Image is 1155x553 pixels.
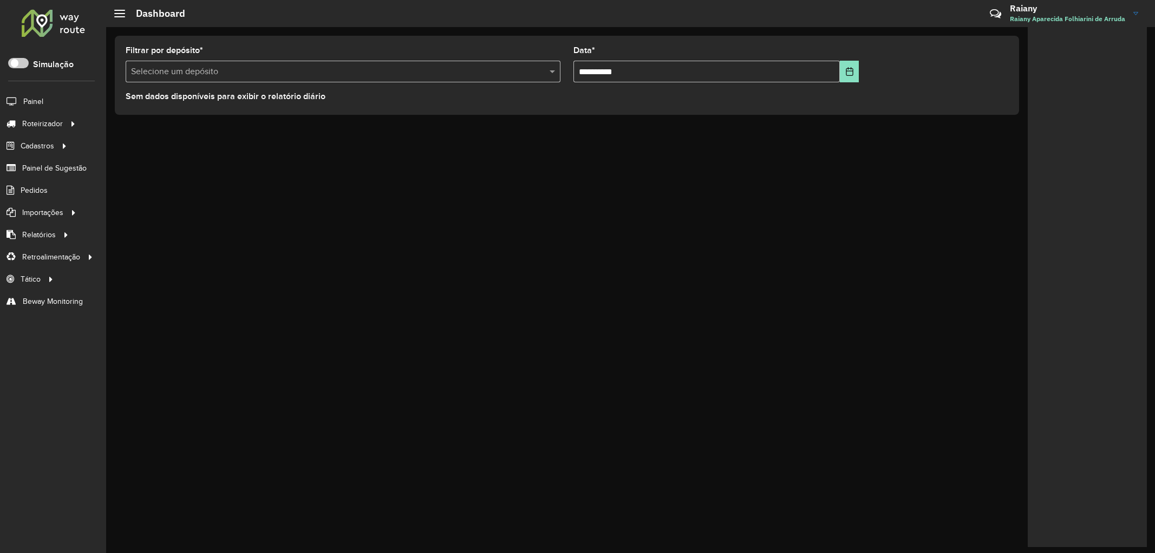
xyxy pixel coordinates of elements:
span: Relatórios [22,229,56,240]
button: Choose Date [840,61,859,82]
span: Tático [21,274,41,285]
span: Painel de Sugestão [22,162,87,174]
span: Importações [22,207,63,218]
label: Data [573,44,595,57]
span: Pedidos [21,185,48,196]
span: Cadastros [21,140,54,152]
label: Sem dados disponíveis para exibir o relatório diário [126,90,325,103]
a: Contato Rápido [984,2,1007,25]
span: Retroalimentação [22,251,80,263]
h2: Dashboard [125,8,185,19]
span: Roteirizador [22,118,63,129]
h3: Raiany [1010,3,1125,14]
span: Beway Monitoring [23,296,83,307]
label: Filtrar por depósito [126,44,203,57]
label: Simulação [33,58,74,71]
span: Painel [23,96,43,107]
span: Raiany Aparecida Folhiarini de Arruda [1010,14,1125,24]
